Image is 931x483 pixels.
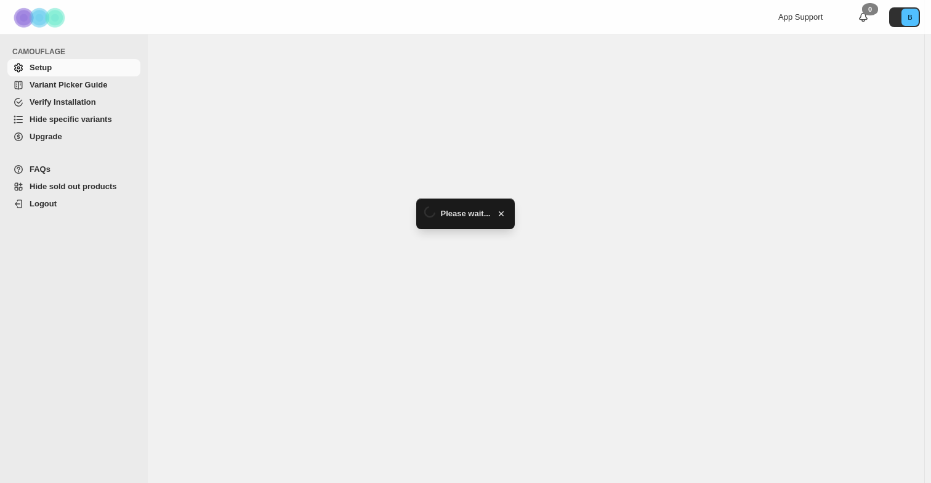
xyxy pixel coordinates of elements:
text: B [908,14,912,21]
span: App Support [778,12,823,22]
a: Hide sold out products [7,178,140,195]
a: Variant Picker Guide [7,76,140,94]
a: FAQs [7,161,140,178]
span: Variant Picker Guide [30,80,107,89]
button: Avatar with initials B [889,7,920,27]
a: Logout [7,195,140,213]
a: 0 [857,11,869,23]
span: Upgrade [30,132,62,141]
a: Setup [7,59,140,76]
span: Please wait... [441,208,491,220]
img: Camouflage [10,1,71,34]
span: Logout [30,199,57,208]
a: Upgrade [7,128,140,145]
a: Verify Installation [7,94,140,111]
span: Verify Installation [30,97,96,107]
span: Setup [30,63,52,72]
span: Avatar with initials B [901,9,919,26]
span: Hide sold out products [30,182,117,191]
a: Hide specific variants [7,111,140,128]
div: 0 [862,3,878,15]
span: Hide specific variants [30,115,112,124]
span: CAMOUFLAGE [12,47,142,57]
span: FAQs [30,164,50,174]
